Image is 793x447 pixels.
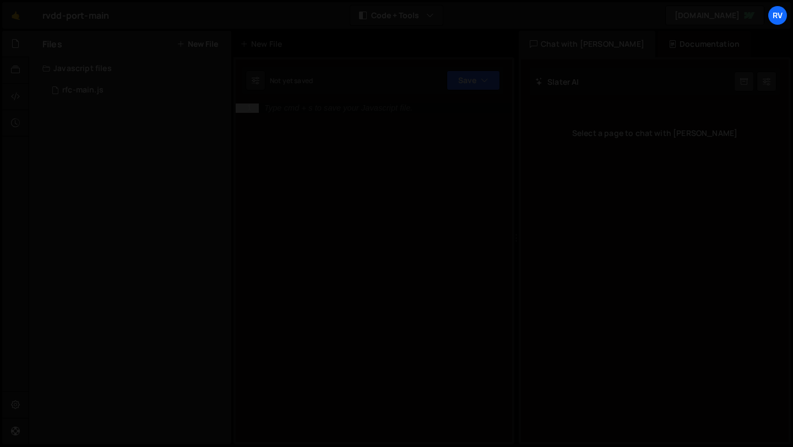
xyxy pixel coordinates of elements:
[658,31,751,57] div: Documentation
[42,9,109,22] div: rvdd-port-main
[270,76,313,85] div: Not yet saved
[42,79,231,101] div: 13742/34736.js
[42,38,62,50] h2: Files
[264,104,412,112] div: Type cmd + s to save your Javascript file.
[768,6,787,25] a: rv
[29,57,231,79] div: Javascript files
[447,70,500,90] button: Save
[236,103,259,113] div: 1
[350,6,443,25] button: Code + Tools
[177,40,218,48] button: New File
[530,111,780,155] div: Select a page to chat with [PERSON_NAME]
[665,6,764,25] a: [DOMAIN_NAME]
[2,2,29,29] a: 🤙
[535,77,579,87] h2: Slater AI
[62,85,104,95] div: rfc-main.js
[519,31,655,57] div: Chat with [PERSON_NAME]
[240,39,286,50] div: New File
